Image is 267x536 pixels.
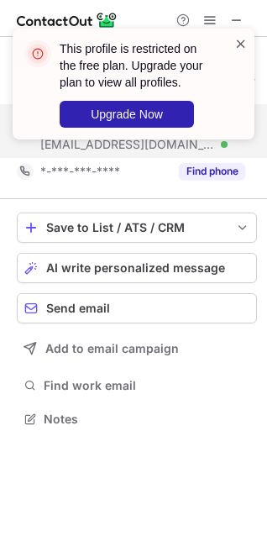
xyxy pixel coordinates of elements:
[91,108,163,121] span: Upgrade Now
[179,163,245,180] button: Reveal Button
[17,407,257,431] button: Notes
[17,10,118,30] img: ContactOut v5.3.10
[60,101,194,128] button: Upgrade Now
[46,302,110,315] span: Send email
[46,221,228,234] div: Save to List / ATS / CRM
[17,374,257,397] button: Find work email
[60,40,214,91] header: This profile is restricted on the free plan. Upgrade your plan to view all profiles.
[46,261,225,275] span: AI write personalized message
[17,213,257,243] button: save-profile-one-click
[17,293,257,323] button: Send email
[45,342,179,355] span: Add to email campaign
[17,334,257,364] button: Add to email campaign
[17,253,257,283] button: AI write personalized message
[24,40,51,67] img: error
[44,378,250,393] span: Find work email
[44,412,250,427] span: Notes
